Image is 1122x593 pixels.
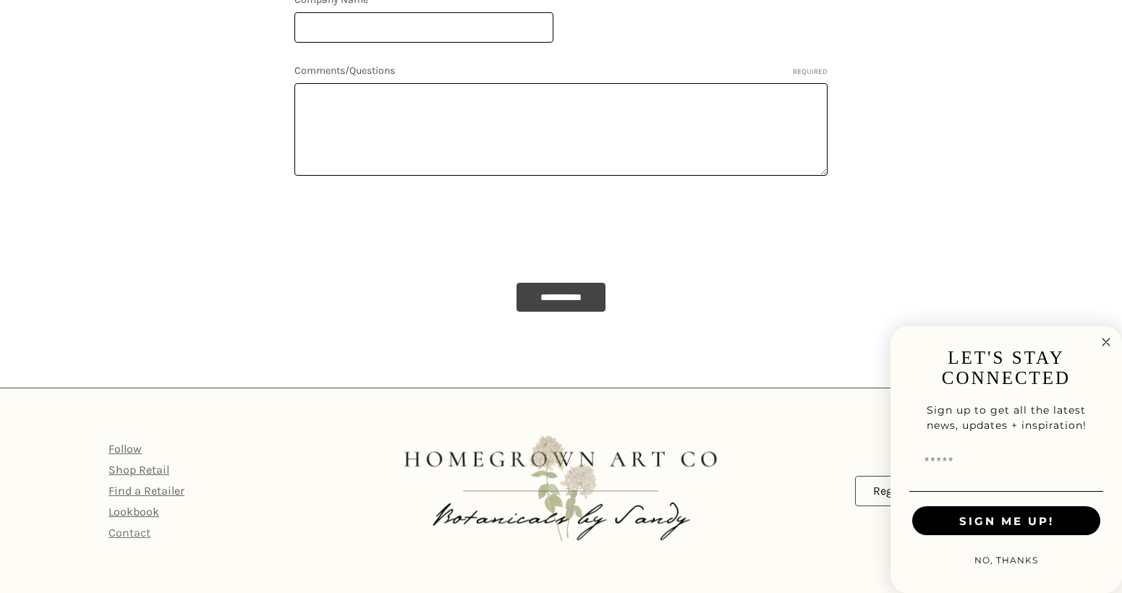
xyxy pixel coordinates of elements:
label: Comments/Questions [294,63,828,78]
img: undelrine [909,491,1103,492]
a: Follow [109,442,142,456]
span: Sign up to get all the latest news, updates + inspiration! [927,404,1087,432]
button: NO, THANKS [967,546,1045,575]
a: Find a Retailer [109,484,184,498]
a: Shop Retail [109,463,169,477]
input: Email [912,448,1100,477]
iframe: reCAPTCHA [294,196,514,252]
div: FLYOUT Form [891,326,1122,593]
button: Close dialog [1097,333,1115,351]
a: Contact [109,526,150,539]
a: Register for an Account [855,476,1015,506]
button: SIGN ME UP! [912,506,1100,535]
small: Required [793,67,828,77]
a: Lookbook [109,505,159,519]
span: LET'S STAY CONNECTED [942,348,1071,388]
